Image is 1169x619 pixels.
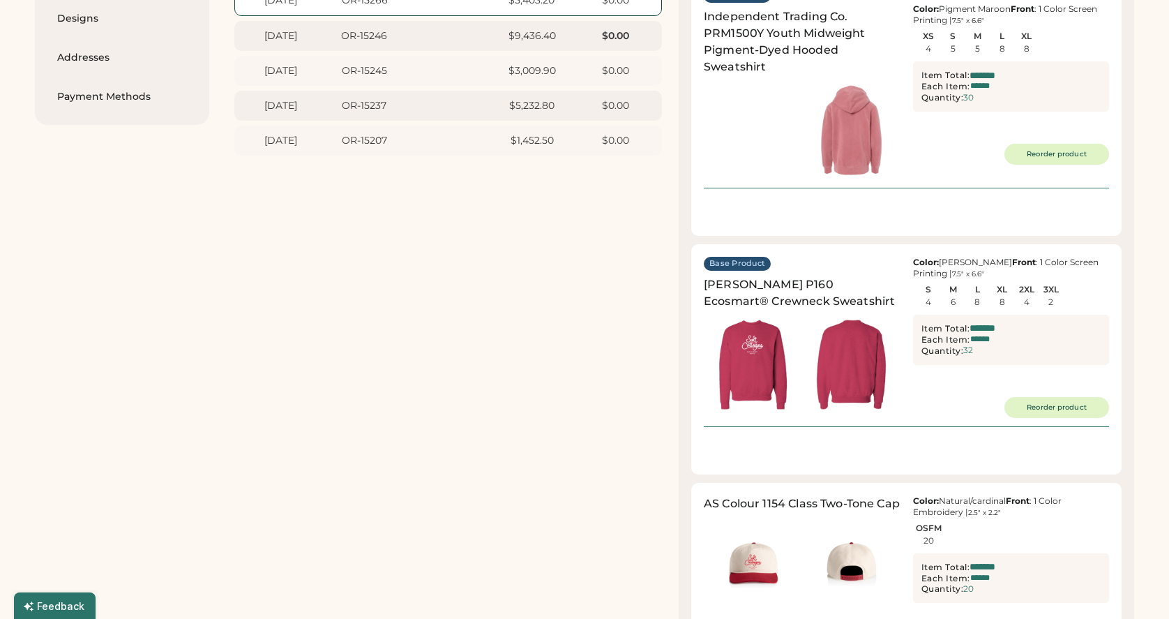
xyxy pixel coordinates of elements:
[495,99,570,113] div: $5,232.80
[704,81,802,179] img: yH5BAEAAAAALAAAAAABAAEAAAIBRAA7
[989,31,1015,41] div: L
[913,257,939,267] strong: Color:
[916,523,942,533] div: OSFM
[495,29,570,43] div: $9,436.40
[913,3,939,14] strong: Color:
[926,44,931,54] div: 4
[963,93,974,103] div: 30
[921,345,964,357] div: Quantity:
[1103,556,1163,616] iframe: Front Chat
[968,508,1001,517] font: 2.5" x 2.2"
[802,81,900,179] img: generate-image
[326,99,402,113] div: OR-15237
[1004,397,1109,418] button: Reorder product
[921,562,970,573] div: Item Total:
[1006,495,1030,506] strong: Front
[989,285,1015,294] div: XL
[578,99,654,113] div: $0.00
[802,315,900,414] img: generate-image
[495,134,570,148] div: $1,452.50
[704,315,802,414] img: generate-image
[916,285,942,294] div: S
[965,31,990,41] div: M
[1038,285,1064,294] div: 3XL
[921,583,964,595] div: Quantity:
[921,334,970,345] div: Each Item:
[578,134,654,148] div: $0.00
[963,345,973,355] div: 32
[1024,44,1030,54] div: 8
[704,276,900,310] div: [PERSON_NAME] P160 Ecosmart® Crewneck Sweatshirt
[1000,297,1005,307] div: 8
[57,12,187,26] div: Designs
[1000,44,1005,54] div: 8
[921,92,964,103] div: Quantity:
[704,8,900,75] div: Independent Trading Co. PRM1500Y Youth Midweight Pigment-Dyed Hooded Sweatshirt
[965,285,990,294] div: L
[1004,144,1109,165] button: Reorder product
[913,495,939,506] strong: Color:
[921,573,970,584] div: Each Item:
[975,44,980,54] div: 5
[243,134,318,148] div: [DATE]
[1024,297,1030,307] div: 4
[57,51,187,65] div: Addresses
[926,297,931,307] div: 4
[495,64,570,78] div: $3,009.90
[704,518,802,616] img: generate-image
[921,323,970,334] div: Item Total:
[913,495,1110,518] div: Natural/cardinal : 1 Color Embroidery |
[913,257,1110,279] div: [PERSON_NAME] : 1 Color Screen Printing |
[952,269,984,278] font: 7.5" x 6.6"
[704,495,900,512] div: AS Colour 1154 Class Two-Tone Cap
[1013,285,1039,294] div: 2XL
[326,29,402,43] div: OR-15246
[1013,31,1039,41] div: XL
[923,536,934,546] div: 20
[802,518,900,616] img: generate-image
[243,64,318,78] div: [DATE]
[951,297,956,307] div: 6
[916,31,942,41] div: XS
[913,3,1110,26] div: Pigment Maroon : 1 Color Screen Printing |
[921,81,970,92] div: Each Item:
[578,29,654,43] div: $0.00
[326,134,402,148] div: OR-15207
[57,90,187,104] div: Payment Methods
[1048,297,1053,307] div: 2
[952,16,984,25] font: 7.5" x 6.6"
[326,64,402,78] div: OR-15245
[578,64,654,78] div: $0.00
[951,44,956,54] div: 5
[243,29,318,43] div: [DATE]
[709,258,765,269] div: Base Product
[1012,257,1036,267] strong: Front
[940,285,966,294] div: M
[940,31,966,41] div: S
[974,297,980,307] div: 8
[963,584,974,594] div: 20
[1011,3,1034,14] strong: Front
[243,99,318,113] div: [DATE]
[921,70,970,81] div: Item Total:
